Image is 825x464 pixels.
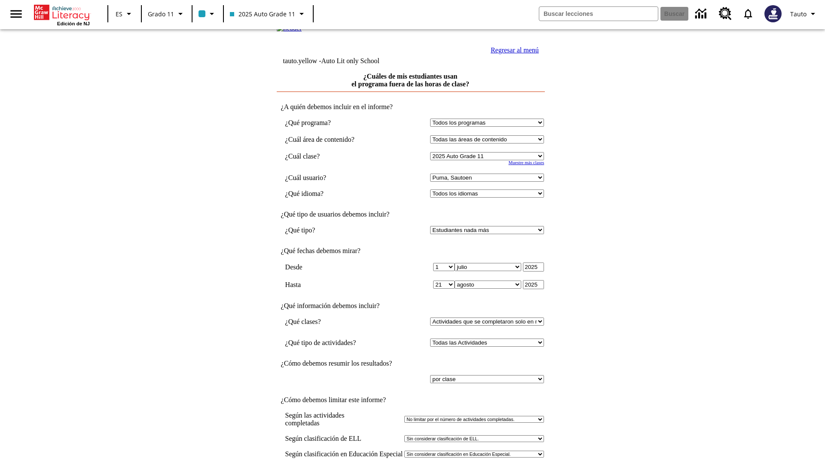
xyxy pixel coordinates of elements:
[764,5,782,22] img: Avatar
[230,9,295,18] span: 2025 Auto Grade 11
[285,412,403,427] td: Según las actividades completadas
[285,189,382,198] td: ¿Qué idioma?
[285,136,354,143] nobr: ¿Cuál área de contenido?
[285,435,403,443] td: Según clasificación de ELL
[539,7,658,21] input: Buscar campo
[285,226,382,234] td: ¿Qué tipo?
[277,247,544,255] td: ¿Qué fechas debemos mirar?
[3,1,29,27] button: Abrir el menú lateral
[285,174,382,182] td: ¿Cuál usuario?
[508,160,544,165] a: Muestre más clases
[148,9,174,18] span: Grado 11
[285,119,382,127] td: ¿Qué programa?
[277,360,544,367] td: ¿Cómo debemos resumir los resultados?
[491,46,539,54] a: Regresar al menú
[285,450,403,458] td: Según clasificación en Educación Especial
[277,211,544,218] td: ¿Qué tipo de usuarios debemos incluir?
[714,2,737,25] a: Centro de recursos, Se abrirá en una pestaña nueva.
[790,9,807,18] span: Tauto
[226,6,310,21] button: Clase: 2025 Auto Grade 11, Selecciona una clase
[34,3,90,26] div: Portada
[277,396,544,404] td: ¿Cómo debemos limitar este informe?
[277,302,544,310] td: ¿Qué información debemos incluir?
[285,263,382,272] td: Desde
[759,3,787,25] button: Escoja un nuevo avatar
[116,9,122,18] span: ES
[111,6,138,21] button: Lenguaje: ES, Selecciona un idioma
[195,6,220,21] button: El color de la clase es azul claro. Cambiar el color de la clase.
[285,280,382,289] td: Hasta
[57,21,90,26] span: Edición de NJ
[737,3,759,25] a: Notificaciones
[285,317,382,326] td: ¿Qué clases?
[283,57,440,65] td: tauto.yellow -
[690,2,714,26] a: Centro de información
[285,339,382,347] td: ¿Qué tipo de actividades?
[321,57,379,64] nobr: Auto Lit only School
[285,152,382,160] td: ¿Cuál clase?
[787,6,822,21] button: Perfil/Configuración
[351,73,469,88] a: ¿Cuáles de mis estudiantes usan el programa fuera de las horas de clase?
[144,6,189,21] button: Grado: Grado 11, Elige un grado
[277,103,544,111] td: ¿A quién debemos incluir en el informe?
